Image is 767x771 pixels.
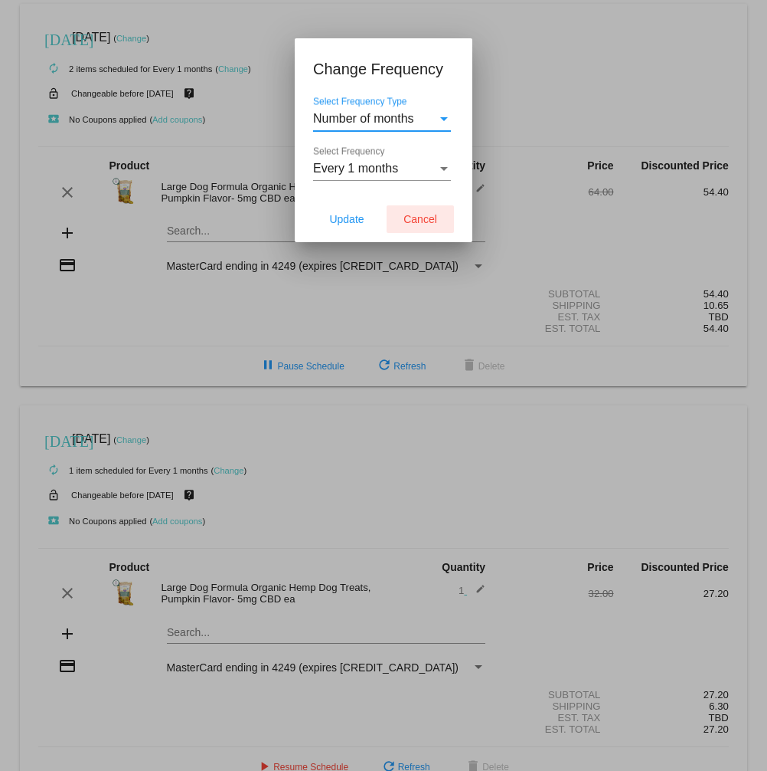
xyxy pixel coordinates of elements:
[313,112,451,126] mat-select: Select Frequency Type
[313,112,414,125] span: Number of months
[313,162,451,176] mat-select: Select Frequency
[387,205,454,233] button: Cancel
[313,205,380,233] button: Update
[313,57,454,81] h1: Change Frequency
[313,162,398,175] span: Every 1 months
[403,213,437,225] span: Cancel
[329,213,364,225] span: Update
